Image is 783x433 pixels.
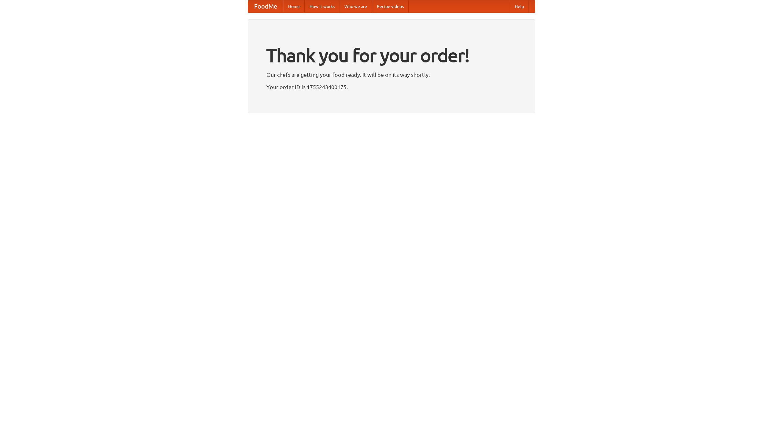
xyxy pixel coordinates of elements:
a: FoodMe [248,0,283,13]
h1: Thank you for your order! [266,41,517,70]
p: Our chefs are getting your food ready. It will be on its way shortly. [266,70,517,79]
p: Your order ID is 1755243400175. [266,82,517,91]
a: Recipe videos [372,0,409,13]
a: Home [283,0,305,13]
a: Help [510,0,529,13]
a: How it works [305,0,340,13]
a: Who we are [340,0,372,13]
